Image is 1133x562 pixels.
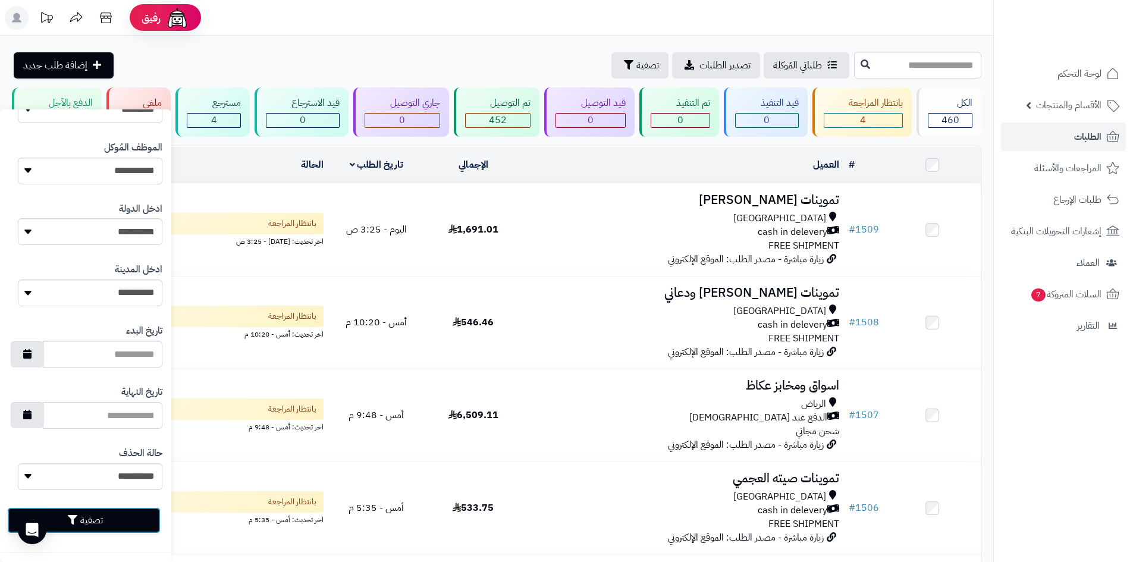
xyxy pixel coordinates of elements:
[10,87,104,137] a: الدفع بالآجل 0
[301,158,324,172] a: الحالة
[268,310,316,322] span: بانتظار المراجعة
[142,11,161,25] span: رفيق
[668,530,824,545] span: زيارة مباشرة - مصدر الطلب: الموقع الإلكتروني
[941,113,959,127] span: 460
[758,225,827,239] span: cash in delevery
[588,113,594,127] span: 0
[542,87,637,137] a: قيد التوصيل 0
[721,87,810,137] a: قيد التنفيذ 0
[914,87,984,137] a: الكل460
[351,87,451,137] a: جاري التوصيل 0
[365,114,440,127] div: 0
[526,193,839,207] h3: تموينات [PERSON_NAME]
[849,408,879,422] a: #1507
[1001,154,1126,183] a: المراجعات والأسئلة
[365,96,440,110] div: جاري التوصيل
[1034,160,1101,177] span: المراجعات والأسئلة
[733,304,826,318] span: [GEOGRAPHIC_DATA]
[104,141,162,155] label: الموظف المُوكل
[346,315,407,329] span: أمس - 10:20 م
[764,52,849,79] a: طلباتي المُوكلة
[733,212,826,225] span: [GEOGRAPHIC_DATA]
[346,222,407,237] span: اليوم - 3:25 ص
[349,501,404,515] span: أمس - 5:35 م
[768,517,839,531] span: FREE SHIPMENT
[23,58,87,73] span: إضافة طلب جديد
[672,52,760,79] a: تصدير الطلبات
[1001,280,1126,309] a: السلات المتروكة7
[764,113,770,127] span: 0
[1077,318,1100,334] span: التقارير
[1001,123,1126,151] a: الطلبات
[849,315,855,329] span: #
[526,472,839,485] h3: تموينات صيته العجمي
[813,158,839,172] a: العميل
[611,52,668,79] button: تصفية
[668,345,824,359] span: زيارة مباشرة - مصدر الطلب: الموقع الإلكتروني
[1030,286,1101,303] span: السلات المتروكة
[121,385,162,399] label: تاريخ النهاية
[556,114,625,127] div: 0
[489,113,507,127] span: 452
[1001,217,1126,246] a: إشعارات التحويلات البنكية
[801,397,826,411] span: الرياض
[1011,223,1101,240] span: إشعارات التحويلات البنكية
[14,52,114,79] a: إضافة طلب جديد
[32,6,61,33] a: تحديثات المنصة
[126,324,162,338] label: تاريخ البدء
[266,114,339,127] div: 0
[526,286,839,300] h3: تموينات [PERSON_NAME] ودعاني
[555,96,626,110] div: قيد التوصيل
[118,96,162,110] div: ملغي
[651,114,710,127] div: 0
[758,504,827,517] span: cash in delevery
[1076,255,1100,271] span: العملاء
[187,114,240,127] div: 4
[1036,97,1101,114] span: الأقسام والمنتجات
[699,58,751,73] span: تصدير الطلبات
[651,96,710,110] div: تم التنفيذ
[768,331,839,346] span: FREE SHIPMENT
[119,447,162,460] label: حالة الحذف
[459,158,488,172] a: الإجمالي
[849,501,855,515] span: #
[7,507,161,533] button: تصفية
[187,96,241,110] div: مسترجع
[668,252,824,266] span: زيارة مباشرة - مصدر الطلب: الموقع الإلكتروني
[1053,191,1101,208] span: طلبات الإرجاع
[453,315,494,329] span: 546.46
[1057,65,1101,82] span: لوحة التحكم
[860,113,866,127] span: 4
[1031,288,1046,302] span: 7
[824,114,903,127] div: 4
[23,96,93,110] div: الدفع بالآجل
[300,113,306,127] span: 0
[1074,128,1101,145] span: الطلبات
[451,87,542,137] a: تم التوصيل 452
[810,87,915,137] a: بانتظار المراجعة 4
[104,87,174,137] a: ملغي 0
[849,222,855,237] span: #
[268,218,316,230] span: بانتظار المراجعة
[399,113,405,127] span: 0
[448,222,498,237] span: 1,691.01
[268,403,316,415] span: بانتظار المراجعة
[349,408,404,422] span: أمس - 9:48 م
[928,96,972,110] div: الكل
[768,238,839,253] span: FREE SHIPMENT
[735,96,799,110] div: قيد التنفيذ
[636,58,659,73] span: تصفية
[526,379,839,393] h3: اسواق ومخابز عكاظ
[350,158,404,172] a: تاريخ الطلب
[115,263,162,277] label: ادخل المدينة
[849,222,879,237] a: #1509
[18,516,46,544] div: Open Intercom Messenger
[796,424,839,438] span: شحن مجاني
[733,490,826,504] span: [GEOGRAPHIC_DATA]
[1001,59,1126,88] a: لوحة التحكم
[849,158,855,172] a: #
[849,315,879,329] a: #1508
[165,6,189,30] img: ai-face.png
[119,202,162,216] label: ادخل الدولة
[689,411,827,425] span: الدفع عند [DEMOGRAPHIC_DATA]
